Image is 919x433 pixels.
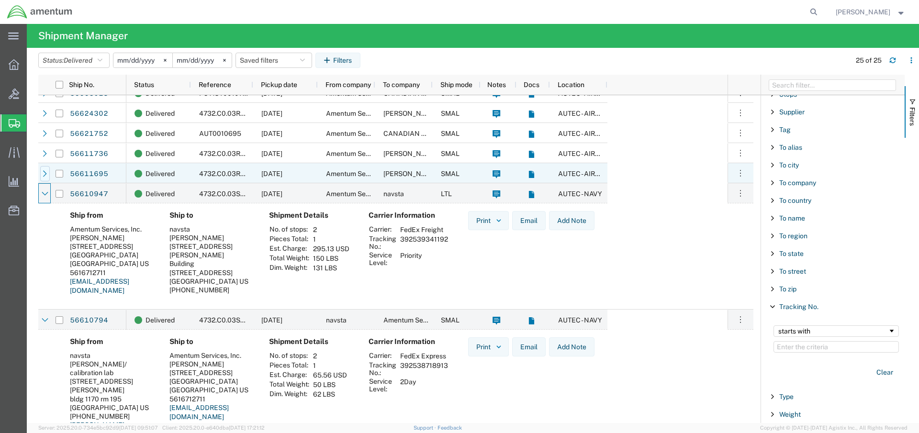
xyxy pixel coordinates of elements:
[113,53,172,67] input: Not set
[269,234,310,244] th: Pieces Total:
[524,81,539,89] span: Docs
[326,130,398,137] span: Amentum Services, Inc.
[169,395,254,403] div: 5616712711
[769,79,896,91] input: Filter Columns Input
[441,170,459,178] span: SMAL
[169,404,229,421] a: [EMAIL_ADDRESS][DOMAIN_NAME]
[269,254,310,263] th: Total Weight:
[261,150,282,157] span: 08/27/2025
[199,130,241,137] span: AUT0010695
[397,377,451,393] td: 2Day
[310,254,353,263] td: 150 LBS
[310,351,350,361] td: 2
[397,351,451,361] td: FedEx Express
[512,211,546,230] button: Email
[269,244,310,254] th: Est. Charge:
[146,310,175,330] span: Delivered
[70,278,129,295] a: [EMAIL_ADDRESS][DOMAIN_NAME]
[779,126,791,133] span: Tag
[69,167,109,182] a: 56611695
[835,6,906,18] button: [PERSON_NAME]
[261,110,282,117] span: 08/28/2025
[369,337,445,346] h4: Carrier Information
[441,110,459,117] span: SMAL
[310,234,353,244] td: 1
[269,211,353,220] h4: Shipment Details
[119,425,158,431] span: [DATE] 09:51:07
[169,351,254,360] div: Amentum Services, Inc.
[199,316,310,324] span: 4732.C0.03SL.14090100.880E0110
[441,150,459,157] span: SMAL
[38,425,158,431] span: Server: 2025.20.0-734e5bc92d9
[779,214,805,222] span: To name
[70,211,154,220] h4: Ship from
[69,126,109,142] a: 56621752
[779,232,807,240] span: To region
[235,53,312,68] button: Saved filters
[315,53,360,68] button: Filters
[169,360,254,368] div: [PERSON_NAME]
[169,233,254,242] div: [PERSON_NAME]
[169,377,254,386] div: [GEOGRAPHIC_DATA]
[229,425,265,431] span: [DATE] 17:21:12
[383,316,455,324] span: Amentum Services, Inc.
[38,24,128,48] h4: Shipment Manager
[199,81,231,89] span: Reference
[326,170,398,178] span: Amentum Services, Inc.
[437,425,462,431] a: Feedback
[397,361,451,377] td: 392538718913
[441,130,459,137] span: SMAL
[383,150,458,157] span: Barfield Miami
[397,225,451,234] td: FedEx Freight
[38,53,110,68] button: Status:Delivered
[70,242,154,251] div: [STREET_ADDRESS]
[779,303,818,311] span: Tracking No.
[261,170,282,178] span: 08/27/2025
[558,190,602,198] span: AUTEC - NAVY
[146,164,175,184] span: Delivered
[269,361,310,370] th: Pieces Total:
[269,225,310,234] th: No. of stops:
[269,263,310,273] th: Dim. Weight:
[760,424,908,432] span: Copyright © [DATE]-[DATE] Agistix Inc., All Rights Reserved
[908,107,916,126] span: Filters
[779,267,806,275] span: To street
[146,103,175,123] span: Delivered
[146,123,175,144] span: Delivered
[169,368,254,377] div: [STREET_ADDRESS]
[169,386,254,394] div: [GEOGRAPHIC_DATA] US
[369,361,397,377] th: Tracking No.:
[169,337,254,346] h4: Ship to
[70,337,154,346] h4: Ship from
[558,81,584,89] span: Location
[261,81,297,89] span: Pickup date
[269,370,310,380] th: Est. Charge:
[310,225,353,234] td: 2
[70,351,154,360] div: navsta
[369,351,397,361] th: Carrier:
[310,361,350,370] td: 1
[310,380,350,389] td: 50 LBS
[70,360,154,377] div: [PERSON_NAME]/ calibration lab
[871,365,899,380] button: Clear
[69,106,109,122] a: 56624302
[779,108,805,116] span: Supplier
[70,268,154,277] div: 5616712711
[558,110,675,117] span: AUTEC - AIRPT - West Palm Beach
[69,146,109,162] a: 56611736
[779,161,799,169] span: To city
[383,110,475,117] span: Carson Helicopters
[269,337,353,346] h4: Shipment Details
[414,425,437,431] a: Support
[70,259,154,268] div: [GEOGRAPHIC_DATA] US
[549,211,594,230] button: Add Note
[369,251,397,267] th: Service Level:
[468,211,509,230] button: Print
[199,110,313,117] span: 4732.C0.03RA.16310400.815E0440
[468,337,509,356] button: Print
[146,184,175,204] span: Delivered
[70,403,154,412] div: [GEOGRAPHIC_DATA] US
[325,81,371,89] span: From company
[487,81,506,89] span: Notes
[169,242,254,259] div: [STREET_ADDRESS][PERSON_NAME]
